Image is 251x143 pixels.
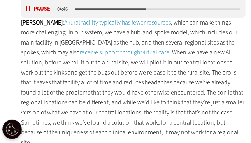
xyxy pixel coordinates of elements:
a: A rural facility typically has fewer resources [64,18,171,27]
button: Open Preferences [2,120,22,139]
div: duration [56,5,74,13]
div: Cookie Settings [2,120,22,139]
button: Pause [26,6,50,12]
strong: [PERSON_NAME]: [21,18,64,27]
a: receive support through virtual care [80,48,169,56]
